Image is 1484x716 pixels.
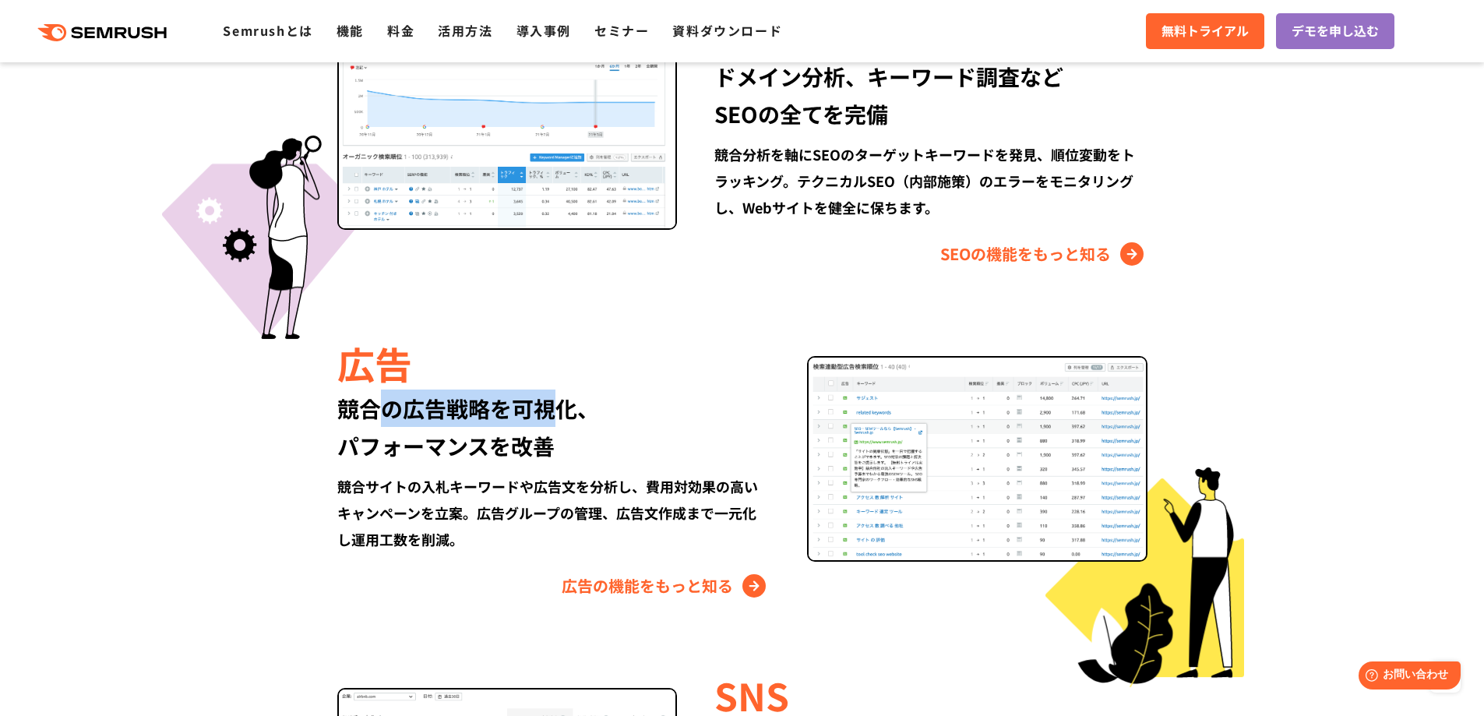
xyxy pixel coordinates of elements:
a: SEOの機能をもっと知る [940,242,1147,266]
a: Semrushとは [223,21,312,40]
a: 料金 [387,21,414,40]
span: 無料トライアル [1161,21,1249,41]
span: デモを申し込む [1292,21,1379,41]
div: 競合の広告戦略を可視化、 パフォーマンスを改善 [337,390,770,464]
a: デモを申し込む [1276,13,1394,49]
a: 資料ダウンロード [672,21,782,40]
iframe: Help widget launcher [1345,655,1467,699]
a: 機能 [337,21,364,40]
a: 広告の機能をもっと知る [562,573,770,598]
div: ドメイン分析、キーワード調査など SEOの全てを完備 [714,58,1147,132]
a: 無料トライアル [1146,13,1264,49]
a: セミナー [594,21,649,40]
a: 導入事例 [516,21,571,40]
a: 活用方法 [438,21,492,40]
div: 競合分析を軸にSEOのターゲットキーワードを発見、順位変動をトラッキング。テクニカルSEO（内部施策）のエラーをモニタリングし、Webサイトを健全に保ちます。 [714,141,1147,220]
div: 広告 [337,337,770,390]
div: 競合サイトの入札キーワードや広告文を分析し、費用対効果の高いキャンペーンを立案。広告グループの管理、広告文作成まで一元化し運用工数を削減。 [337,473,770,552]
